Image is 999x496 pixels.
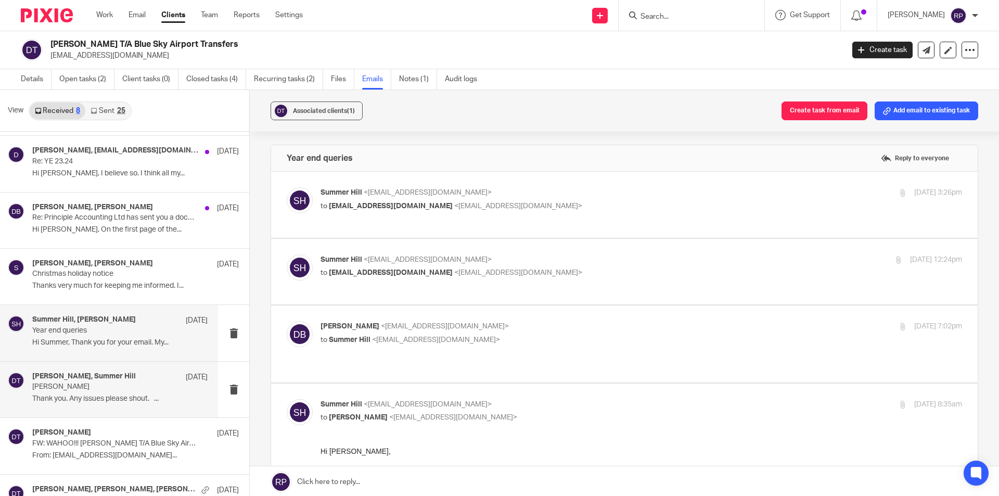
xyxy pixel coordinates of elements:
p: Re: YE 23.24 [32,157,198,166]
a: Team [201,10,218,20]
p: Hi Summer, Thank you for your email. My... [32,338,208,347]
p: [DATE] [186,372,208,383]
img: svg%3E [287,255,313,281]
p: Re: Principle Accounting Ltd has sent you a document to sign [32,213,198,222]
span: [DOMAIN_NAME] [149,211,206,219]
div: 25 [117,107,125,115]
h4: [PERSON_NAME], [PERSON_NAME] [32,203,153,212]
p: [DATE] 7:02pm [914,321,962,332]
p: [DATE] [217,146,239,157]
p: [PERSON_NAME] [888,10,945,20]
h4: [PERSON_NAME], [PERSON_NAME], [PERSON_NAME] [32,485,196,494]
img: svg%3E [21,39,43,61]
span: Get Support [790,11,830,19]
img: svg%3E [8,146,24,163]
a: Create task [852,42,913,58]
p: [DATE] [186,315,208,326]
span: <[EMAIL_ADDRESS][DOMAIN_NAME]> [364,401,492,408]
p: [PERSON_NAME] [32,383,173,391]
a: Sent25 [85,103,130,119]
p: From: [EMAIL_ADDRESS][DOMAIN_NAME]... [32,451,239,460]
a: Audit logs [445,69,485,90]
a: Emails [362,69,391,90]
a: Clients [161,10,185,20]
span: [PERSON_NAME] [321,323,379,330]
span: <[EMAIL_ADDRESS][DOMAIN_NAME]> [364,256,492,263]
p: Thank you. Any issues please shout. ... [32,395,208,403]
a: Reports [234,10,260,20]
button: Create task from email [782,101,867,120]
span: Summer Hill [321,256,362,263]
h4: Year end queries [287,153,353,163]
span: [EMAIL_ADDRESS][DOMAIN_NAME] [329,269,453,276]
span: Associated clients [293,108,355,114]
a: Settings [275,10,303,20]
img: svg%3E [287,187,313,213]
p: Christmas holiday notice [32,270,198,278]
p: [DATE] [217,485,239,495]
a: Work [96,10,113,20]
a: Recurring tasks (2) [254,69,323,90]
h4: [PERSON_NAME], [PERSON_NAME] [32,259,153,268]
button: Add email to existing task [875,101,978,120]
a: Details [21,69,52,90]
span: <[EMAIL_ADDRESS][DOMAIN_NAME]> [372,336,500,344]
span: <[EMAIL_ADDRESS][DOMAIN_NAME]> [364,189,492,196]
a: Closed tasks (4) [186,69,246,90]
p: [DATE] [217,259,239,270]
a: Received8 [30,103,85,119]
span: Summer Hill [321,189,362,196]
span: (1) [347,108,355,114]
img: svg%3E [950,7,967,24]
span: Summer Hill [321,401,362,408]
p: Hi [PERSON_NAME], I believe so. I think all my... [32,169,239,178]
p: Year end queries [32,326,173,335]
h4: [PERSON_NAME], Summer Hill [32,372,136,381]
span: [EMAIL_ADDRESS][DOMAIN_NAME] [329,202,453,210]
img: svg%3E [8,315,24,332]
img: svg%3E [8,203,24,220]
label: Reply to everyone [878,150,952,166]
div: 8 [76,107,80,115]
img: svg%3E [8,428,24,445]
img: svg%3E [8,259,24,276]
h2: [PERSON_NAME] T/A Blue Sky Airport Transfers [50,39,680,50]
img: cid:image002.png@01D0FC6C.3264F8D0 [137,133,143,143]
img: svg%3E [287,399,313,425]
span: to [321,414,327,421]
span: <[EMAIL_ADDRESS][DOMAIN_NAME]> [454,202,582,210]
img: svg%3E [287,321,313,347]
span: to [321,202,327,210]
a: Email [129,10,146,20]
input: Search [639,12,733,22]
p: [DATE] [217,203,239,213]
p: [EMAIL_ADDRESS][DOMAIN_NAME] [50,50,837,61]
span: Find us here [96,137,137,145]
span: to [321,336,327,344]
a: Open tasks (2) [59,69,114,90]
p: Thanks very much for keeping me informed. I... [32,282,239,290]
span: <[EMAIL_ADDRESS][DOMAIN_NAME]> [389,414,517,421]
h4: [PERSON_NAME], [EMAIL_ADDRESS][DOMAIN_NAME] [32,146,200,155]
span: to [321,269,327,276]
a: Find us herecid:image002.png@01D0FC6C.3264F8D0 [96,136,151,145]
span: Summer Hill [329,336,370,344]
a: Files [331,69,354,90]
img: svg%3E [273,103,289,119]
a: [EMAIL_ADDRESS][DOMAIN_NAME] [150,200,271,208]
h4: [PERSON_NAME] [32,428,91,437]
a: Notes (1) [399,69,437,90]
button: Associated clients(1) [271,101,363,120]
p: Hi [PERSON_NAME], On the first page of the... [32,225,239,234]
p: [DATE] 3:26pm [914,187,962,198]
span: View [8,105,23,116]
a: [DOMAIN_NAME] [149,210,206,219]
a: Client tasks (0) [122,69,178,90]
span: <[EMAIL_ADDRESS][DOMAIN_NAME]> [454,269,582,276]
p: [DATE] 12:24pm [910,255,962,265]
p: FW: WAHOO!!! [PERSON_NAME] T/A Blue Sky Airport Transfers Have Signed their Letter of Engagement [32,439,198,448]
span: [PERSON_NAME] [329,414,388,421]
p: [DATE] [217,428,239,439]
h4: Summer Hill, [PERSON_NAME] [32,315,136,324]
img: svg%3E [8,372,24,389]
